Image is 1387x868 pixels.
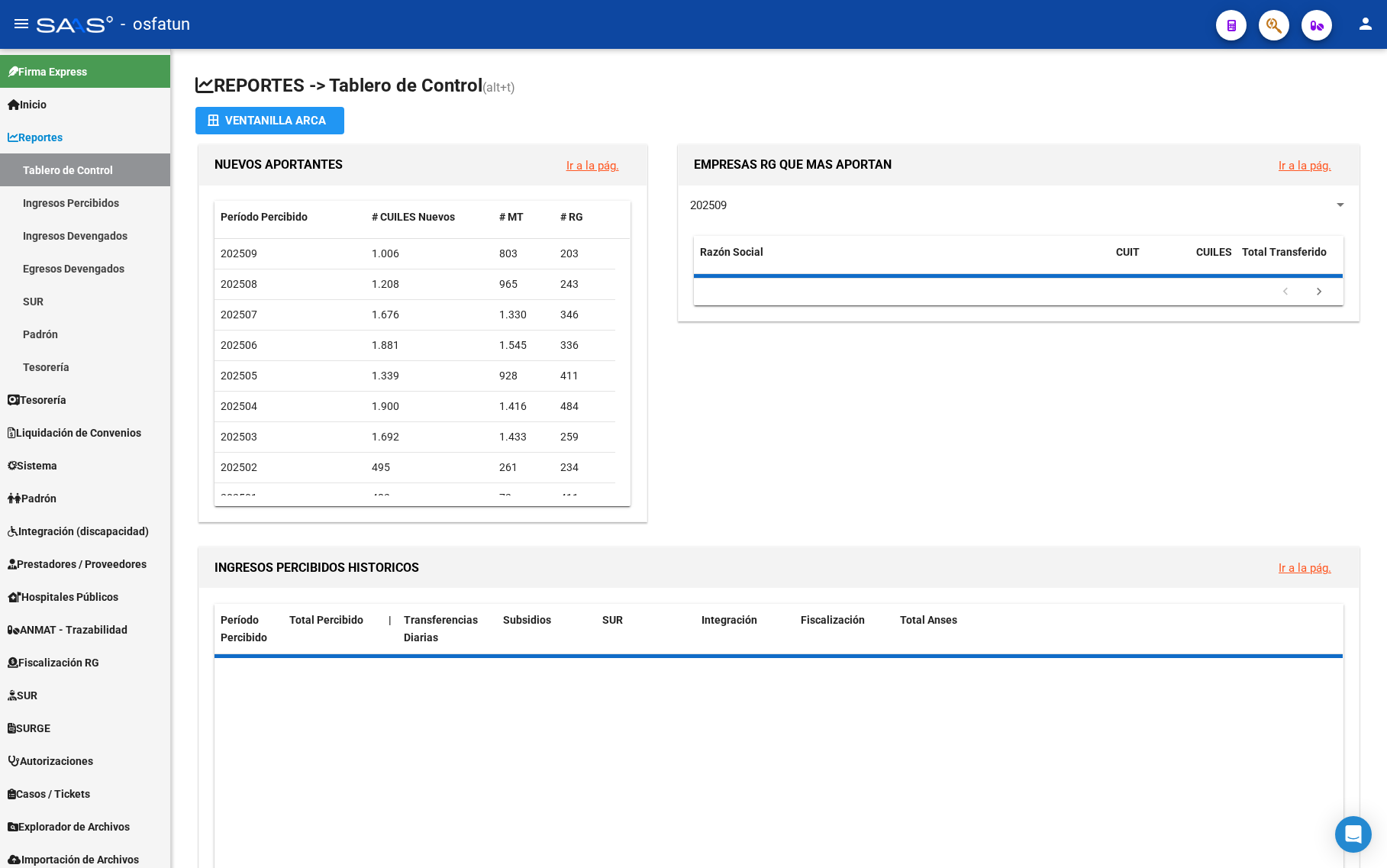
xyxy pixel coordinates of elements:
div: 928 [499,367,548,385]
button: Ir a la pág. [554,151,631,179]
datatable-header-cell: Período Percibido [215,604,283,654]
span: Integración (discapacidad) [8,523,149,540]
div: 965 [499,276,548,293]
datatable-header-cell: SUR [596,604,695,654]
div: 483 [372,489,488,507]
span: 202502 [221,461,257,473]
div: 336 [560,337,609,354]
span: # RG [560,211,583,223]
span: Prestadores / Proveedores [8,556,147,573]
div: 259 [560,428,609,446]
datatable-header-cell: Período Percibido [215,201,366,234]
span: Firma Express [8,63,87,80]
span: Padrón [8,490,56,507]
span: 202504 [221,400,257,412]
span: CUIT [1116,246,1140,258]
span: EMPRESAS RG QUE MAS APORTAN [694,157,892,172]
div: 1.900 [372,398,488,415]
span: Razón Social [700,246,763,258]
span: Total Percibido [289,614,363,626]
span: NUEVOS APORTANTES [215,157,343,172]
div: 1.692 [372,428,488,446]
span: Sistema [8,457,57,474]
div: Open Intercom Messenger [1335,816,1372,853]
span: ANMAT - Trazabilidad [8,621,127,638]
span: Fiscalización RG [8,654,99,671]
span: Integración [702,614,757,626]
datatable-header-cell: # RG [554,201,615,234]
a: Ir a la pág. [566,159,619,173]
div: 1.339 [372,367,488,385]
span: Período Percibido [221,211,308,223]
div: 261 [499,459,548,476]
datatable-header-cell: # CUILES Nuevos [366,201,494,234]
datatable-header-cell: Subsidios [497,604,596,654]
span: | [389,614,392,626]
span: Autorizaciones [8,753,93,770]
span: Importación de Archivos [8,851,139,868]
span: 202509 [690,198,727,212]
div: 1.881 [372,337,488,354]
span: SURGE [8,720,50,737]
div: 203 [560,245,609,263]
button: Ir a la pág. [1266,151,1343,179]
span: Casos / Tickets [8,786,90,802]
button: Ir a la pág. [1266,553,1343,582]
div: 234 [560,459,609,476]
datatable-header-cell: Total Percibido [283,604,382,654]
a: go to previous page [1271,284,1300,301]
span: SUR [8,687,37,704]
span: 202509 [221,247,257,260]
span: 202508 [221,278,257,290]
div: 411 [560,489,609,507]
mat-icon: menu [12,15,31,33]
datatable-header-cell: # MT [493,201,554,234]
span: CUILES [1196,246,1232,258]
span: # MT [499,211,524,223]
div: 1.416 [499,398,548,415]
span: Explorador de Archivos [8,818,130,835]
span: Fiscalización [801,614,865,626]
span: - osfatun [121,8,190,41]
div: 72 [499,489,548,507]
span: INGRESOS PERCIBIDOS HISTORICOS [215,560,419,575]
span: (alt+t) [482,80,515,95]
div: 803 [499,245,548,263]
span: 202503 [221,431,257,443]
div: Ventanilla ARCA [208,107,332,134]
div: 243 [560,276,609,293]
div: 1.676 [372,306,488,324]
datatable-header-cell: Transferencias Diarias [398,604,497,654]
span: Total Transferido [1242,246,1327,258]
span: Total Anses [900,614,957,626]
div: 1.006 [372,245,488,263]
span: Reportes [8,129,63,146]
span: Inicio [8,96,47,113]
div: 1.433 [499,428,548,446]
mat-icon: person [1356,15,1375,33]
span: Transferencias Diarias [404,614,478,644]
datatable-header-cell: | [382,604,398,654]
span: 202505 [221,369,257,382]
div: 495 [372,459,488,476]
span: Tesorería [8,392,66,408]
span: Período Percibido [221,614,267,644]
span: # CUILES Nuevos [372,211,455,223]
span: 202507 [221,308,257,321]
div: 346 [560,306,609,324]
span: Liquidación de Convenios [8,424,141,441]
div: 1.330 [499,306,548,324]
datatable-header-cell: Integración [695,604,795,654]
datatable-header-cell: CUILES [1190,236,1236,286]
a: go to next page [1305,284,1334,301]
a: Ir a la pág. [1279,159,1331,173]
datatable-header-cell: Fiscalización [795,604,894,654]
h1: REPORTES -> Tablero de Control [195,73,1363,100]
a: Ir a la pág. [1279,561,1331,575]
span: 202501 [221,492,257,504]
datatable-header-cell: CUIT [1110,236,1190,286]
span: Hospitales Públicos [8,589,118,605]
datatable-header-cell: Total Anses [894,604,1328,654]
div: 411 [560,367,609,385]
span: Subsidios [503,614,551,626]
